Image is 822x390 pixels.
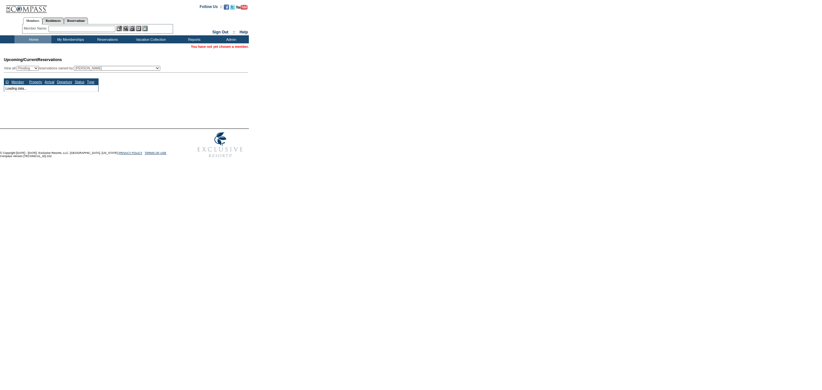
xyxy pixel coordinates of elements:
a: Residences [42,17,64,24]
span: You have not yet chosen a member. [191,45,249,49]
td: Vacation Collection [125,35,175,43]
a: Members [23,17,43,24]
a: Become our fan on Facebook [224,6,229,10]
a: Property [29,80,42,84]
span: :: [233,30,235,34]
a: Sign Out [212,30,228,34]
td: Follow Us :: [200,4,223,12]
img: View [123,26,128,31]
a: Reservations [64,17,88,24]
img: Reservations [136,26,141,31]
div: View all: reservations owned by: [4,66,163,71]
a: Follow us on Twitter [230,6,235,10]
img: Follow us on Twitter [230,4,235,10]
a: Type [87,80,94,84]
img: Subscribe to our YouTube Channel [236,5,248,10]
a: Departure [57,80,72,84]
a: TERMS OF USE [145,151,167,155]
a: Status [75,80,84,84]
td: Reservations [88,35,125,43]
img: b_edit.gif [117,26,122,31]
a: Member [12,80,24,84]
a: Subscribe to our YouTube Channel [236,6,248,10]
span: Upcoming/Current [4,58,38,62]
img: b_calculator.gif [142,26,148,31]
span: Reservations [4,58,62,62]
a: Help [240,30,248,34]
a: Arrival [45,80,54,84]
div: Member Name: [24,26,48,31]
td: Admin [212,35,249,43]
img: Become our fan on Facebook [224,4,229,10]
a: PRIVACY POLICY [118,151,142,155]
td: Home [14,35,51,43]
td: Loading data... [4,85,99,92]
img: Impersonate [129,26,135,31]
td: My Memberships [51,35,88,43]
img: Exclusive Resorts [191,129,249,161]
a: ID [5,80,9,84]
td: Reports [175,35,212,43]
